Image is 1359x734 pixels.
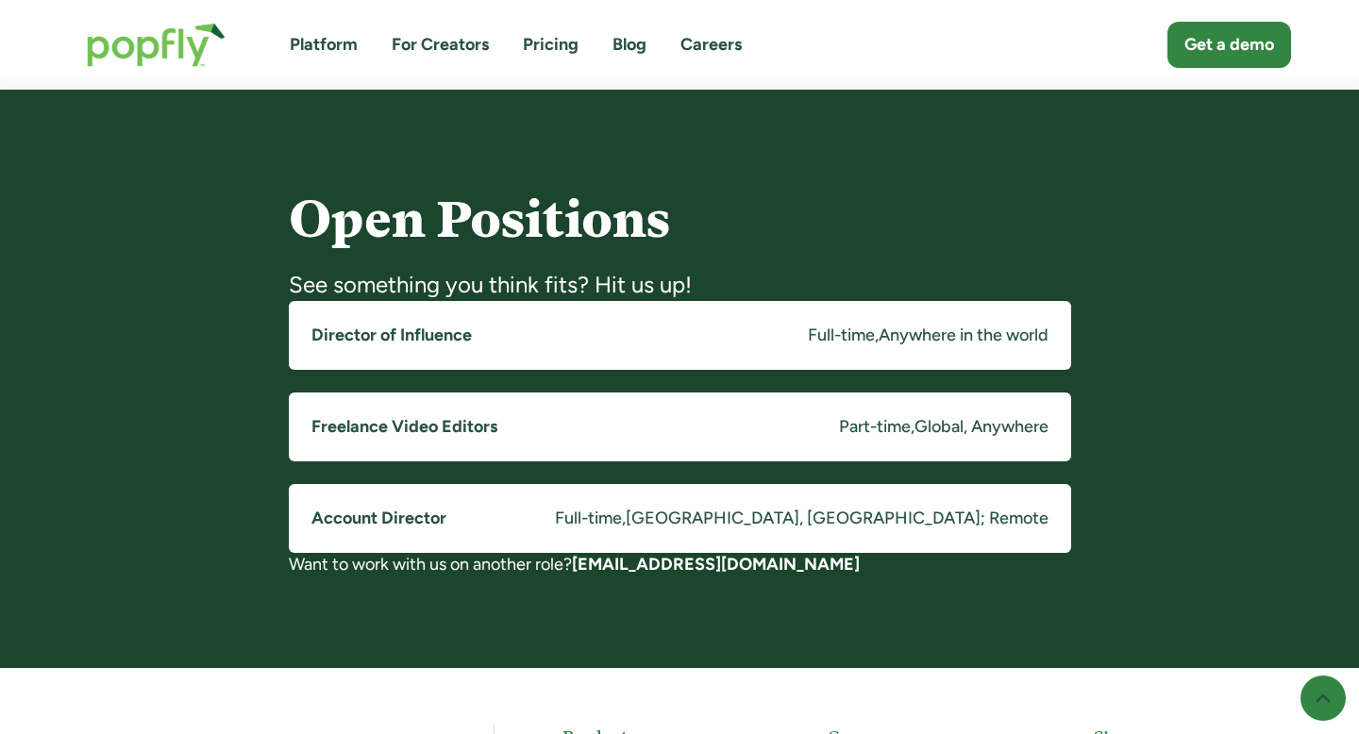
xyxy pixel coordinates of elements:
div: Get a demo [1184,33,1274,57]
div: , [911,415,914,439]
h5: Freelance Video Editors [311,415,497,439]
div: [GEOGRAPHIC_DATA], [GEOGRAPHIC_DATA]; Remote [626,507,1049,530]
a: For Creators [392,33,489,57]
div: , [875,324,879,347]
div: See something you think fits? Hit us up! [289,270,1071,300]
h5: Account Director [311,507,446,530]
div: Part-time [839,415,911,439]
div: , [622,507,626,530]
a: Pricing [523,33,579,57]
a: Freelance Video EditorsPart-time,Global, Anywhere [289,392,1071,461]
div: Anywhere in the world [879,324,1049,347]
a: Platform [290,33,358,57]
a: Get a demo [1167,22,1291,68]
div: Full-time [808,324,875,347]
div: Global, Anywhere [914,415,1049,439]
div: Want to work with us on another role? [289,553,1071,576]
div: Full-time [555,507,622,530]
a: Director of InfluenceFull-time,Anywhere in the world [289,301,1071,370]
a: Blog [612,33,646,57]
a: home [68,4,244,86]
h5: Director of Influence [311,324,472,347]
a: Careers [680,33,742,57]
a: [EMAIL_ADDRESS][DOMAIN_NAME] [572,554,860,575]
h4: Open Positions [289,192,1071,247]
a: Account DirectorFull-time,[GEOGRAPHIC_DATA], [GEOGRAPHIC_DATA]; Remote [289,484,1071,553]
